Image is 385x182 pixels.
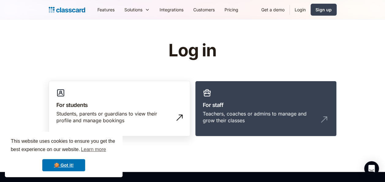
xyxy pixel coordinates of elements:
[364,161,379,176] div: Open Intercom Messenger
[119,3,155,17] div: Solutions
[124,6,142,13] div: Solutions
[95,41,290,60] h1: Log in
[203,101,329,109] h3: For staff
[80,145,107,154] a: learn more about cookies
[11,138,117,154] span: This website uses cookies to ensure you get the best experience on our website.
[290,3,311,17] a: Login
[56,101,183,109] h3: For students
[203,110,317,124] div: Teachers, coaches or admins to manage and grow their classes
[42,159,85,171] a: dismiss cookie message
[49,81,190,137] a: For studentsStudents, parents or guardians to view their profile and manage bookings
[220,3,243,17] a: Pricing
[49,6,85,14] a: home
[5,132,123,177] div: cookieconsent
[92,3,119,17] a: Features
[56,110,170,124] div: Students, parents or guardians to view their profile and manage bookings
[256,3,289,17] a: Get a demo
[155,3,188,17] a: Integrations
[315,6,332,13] div: Sign up
[195,81,337,137] a: For staffTeachers, coaches or admins to manage and grow their classes
[311,4,337,16] a: Sign up
[188,3,220,17] a: Customers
